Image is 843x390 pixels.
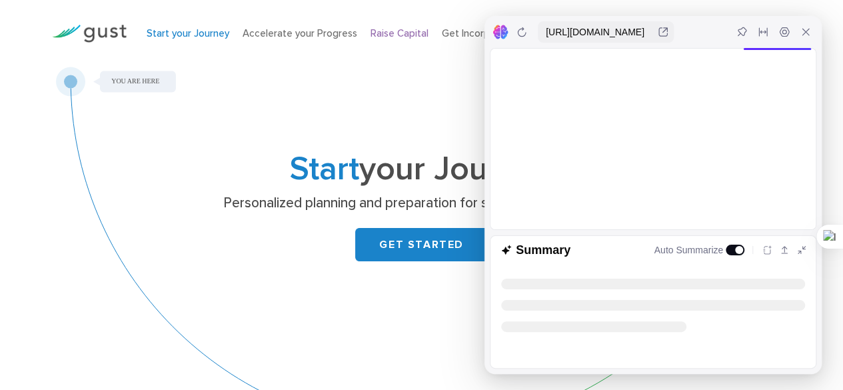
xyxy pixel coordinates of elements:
p: Personalized planning and preparation for successful fundraising. [163,194,680,213]
a: Get Incorporated [442,27,520,39]
a: GET STARTED [355,228,488,261]
a: Raise Capital [371,27,428,39]
span: Start [290,149,359,189]
img: Gust Logo [52,25,127,43]
h1: your Journey [159,154,685,185]
a: Start your Journey [147,27,229,39]
a: Accelerate your Progress [243,27,357,39]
